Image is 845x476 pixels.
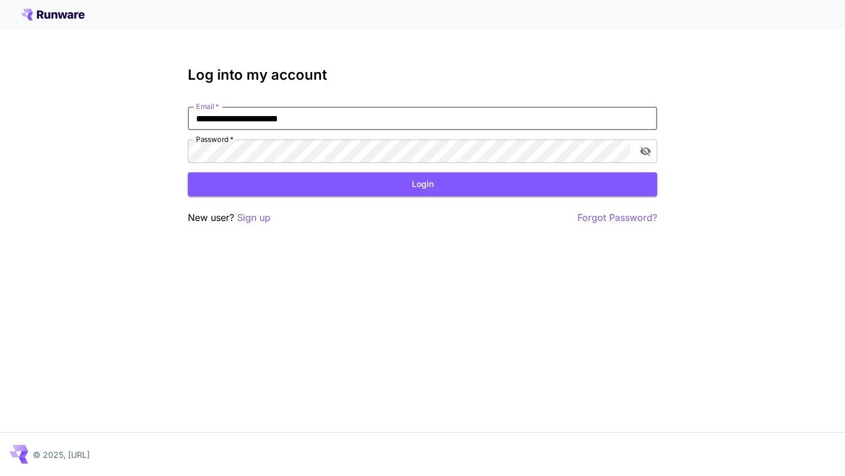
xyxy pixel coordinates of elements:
[188,210,271,225] p: New user?
[33,448,90,461] p: © 2025, [URL]
[196,101,219,111] label: Email
[237,210,271,225] button: Sign up
[635,141,656,162] button: toggle password visibility
[188,172,657,196] button: Login
[188,67,657,83] h3: Log into my account
[196,134,234,144] label: Password
[577,210,657,225] button: Forgot Password?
